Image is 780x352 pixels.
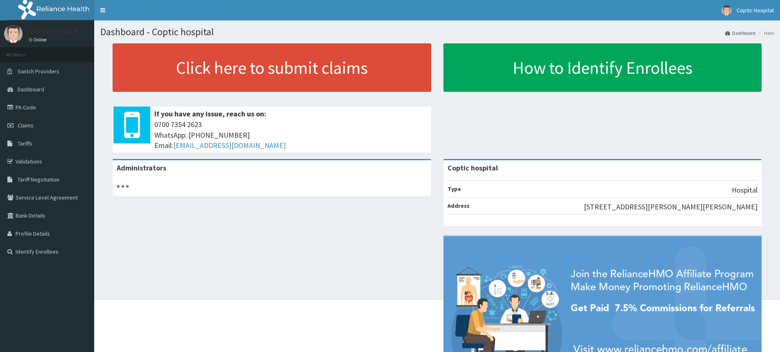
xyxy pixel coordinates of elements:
span: Dashboard [18,86,44,93]
a: Online [29,37,48,43]
span: Switch Providers [18,68,59,75]
span: Coptic Hospital [737,7,774,14]
li: Here [756,30,774,36]
b: Address [448,202,470,209]
a: How to Identify Enrollees [443,43,762,92]
span: Claims [18,122,34,129]
h1: Dashboard - Coptic hospital [100,27,774,37]
p: Coptic Hospital [29,27,78,34]
span: Tariffs [18,140,32,147]
span: 0700 7354 2623 WhatsApp: [PHONE_NUMBER] Email: [154,119,427,151]
p: Hospital [732,185,757,195]
img: User Image [721,5,732,16]
a: Dashboard [725,30,755,36]
b: If you have any issue, reach us on: [154,109,266,118]
strong: Coptic hospital [448,163,498,173]
a: [EMAIL_ADDRESS][DOMAIN_NAME] [173,141,286,150]
b: Administrators [117,163,166,173]
span: Tariff Negotiation [18,176,59,183]
b: Type [448,185,461,193]
img: User Image [4,25,23,43]
a: Click here to submit claims [113,43,431,92]
svg: audio-loading [117,180,129,193]
p: [STREET_ADDRESS][PERSON_NAME][PERSON_NAME] [584,202,757,212]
